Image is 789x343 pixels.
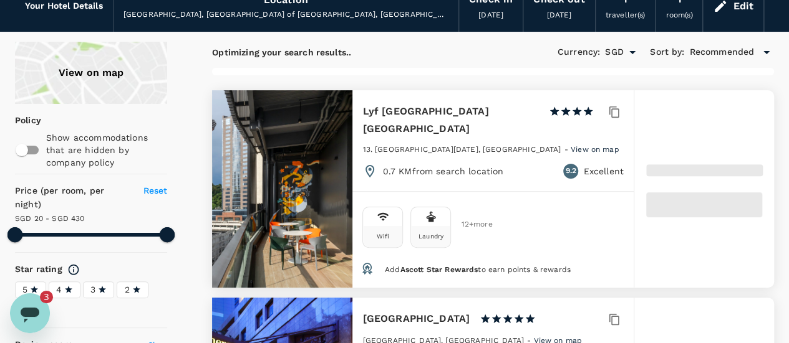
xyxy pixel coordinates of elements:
[10,293,50,333] iframe: Button to launch messaging window, 3 unread messages
[564,145,571,154] span: -
[15,263,62,276] h6: Star rating
[67,263,80,276] svg: Star ratings are awarded to properties to represent the quality of services, facilities, and amen...
[624,44,641,61] button: Open
[546,11,571,19] span: [DATE]
[15,184,129,212] h6: Price (per room, per night)
[689,45,754,59] span: Recommended
[666,11,692,19] span: room(s)
[478,11,503,19] span: [DATE]
[400,265,478,274] span: Ascott Star Rewards
[212,46,351,59] p: Optimizing your search results..
[606,11,646,19] span: traveller(s)
[566,165,576,177] span: 9.2
[123,9,448,21] div: [GEOGRAPHIC_DATA], [GEOGRAPHIC_DATA] of [GEOGRAPHIC_DATA], [GEOGRAPHIC_DATA]
[461,220,480,228] span: 12 + more
[124,283,129,296] span: 2
[22,283,27,296] span: 5
[377,233,390,240] div: Wifi
[90,283,95,296] span: 3
[15,114,23,126] p: Policy
[56,283,62,296] span: 4
[15,42,167,104] a: View on map
[40,291,65,303] iframe: Number of unread messages
[362,145,561,154] span: 13. [GEOGRAPHIC_DATA][DATE], [GEOGRAPHIC_DATA]
[362,103,538,138] h6: Lyf [GEOGRAPHIC_DATA] [GEOGRAPHIC_DATA]
[571,145,619,154] span: View on map
[362,310,470,327] h6: [GEOGRAPHIC_DATA]
[583,165,623,177] p: Excellent
[558,45,600,59] h6: Currency :
[650,45,684,59] h6: Sort by :
[143,186,168,195] span: Reset
[15,214,84,223] span: SGD 20 - SGD 430
[419,233,443,240] div: Laundry
[46,131,167,169] p: Show accommodations that are hidden by company policy
[385,265,571,274] span: Add to earn points & rewards
[382,165,503,177] p: 0.7 KM from search location
[571,144,619,154] a: View on map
